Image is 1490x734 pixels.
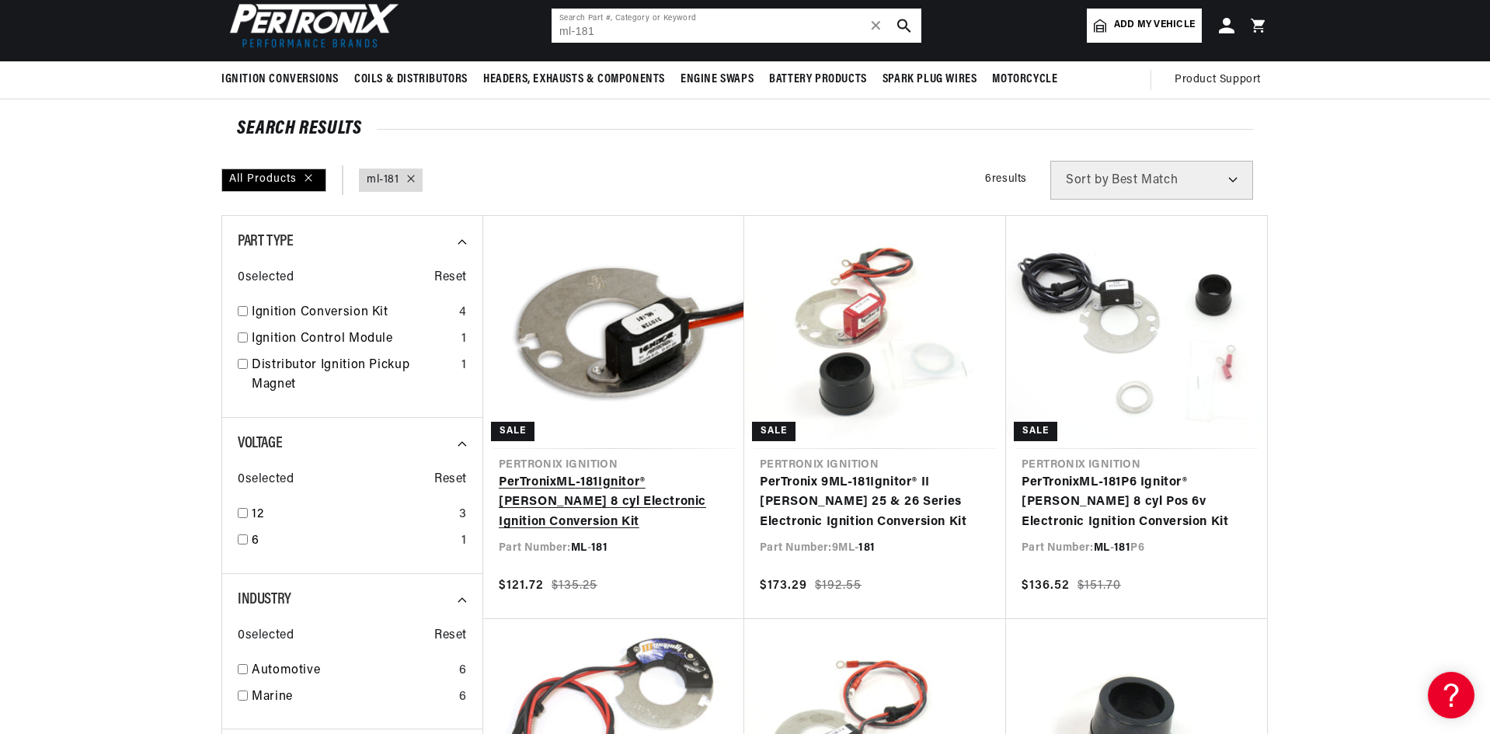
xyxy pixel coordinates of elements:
[459,661,467,681] div: 6
[434,470,467,490] span: Reset
[1066,174,1109,186] span: Sort by
[237,121,1253,137] div: SEARCH RESULTS
[461,531,467,551] div: 1
[252,303,453,323] a: Ignition Conversion Kit
[761,61,875,98] summary: Battery Products
[499,473,729,533] a: PerTronixML-181Ignitor® [PERSON_NAME] 8 cyl Electronic Ignition Conversion Kit
[238,436,282,451] span: Voltage
[1050,161,1253,200] select: Sort by
[252,356,455,395] a: Distributor Ignition Pickup Magnet
[1175,71,1261,89] span: Product Support
[354,71,468,88] span: Coils & Distributors
[673,61,761,98] summary: Engine Swaps
[367,172,399,189] a: ml-181
[887,9,921,43] button: search button
[252,531,455,551] a: 6
[1114,18,1195,33] span: Add my vehicle
[434,268,467,288] span: Reset
[459,687,467,708] div: 6
[252,329,455,350] a: Ignition Control Module
[760,473,990,533] a: PerTronix 9ML-181Ignitor® II [PERSON_NAME] 25 & 26 Series Electronic Ignition Conversion Kit
[252,687,453,708] a: Marine
[1022,473,1252,533] a: PerTronixML-181P6 Ignitor® [PERSON_NAME] 8 cyl Pos 6v Electronic Ignition Conversion Kit
[461,329,467,350] div: 1
[992,71,1057,88] span: Motorcycle
[346,61,475,98] summary: Coils & Distributors
[552,9,921,43] input: Search Part #, Category or Keyword
[238,626,294,646] span: 0 selected
[984,61,1065,98] summary: Motorcycle
[459,505,467,525] div: 3
[1175,61,1269,99] summary: Product Support
[483,71,665,88] span: Headers, Exhausts & Components
[459,303,467,323] div: 4
[252,661,453,681] a: Automotive
[883,71,977,88] span: Spark Plug Wires
[252,505,453,525] a: 12
[238,268,294,288] span: 0 selected
[461,356,467,376] div: 1
[1087,9,1202,43] a: Add my vehicle
[985,173,1027,185] span: 6 results
[434,626,467,646] span: Reset
[238,234,293,249] span: Part Type
[221,71,339,88] span: Ignition Conversions
[238,592,291,607] span: Industry
[221,61,346,98] summary: Ignition Conversions
[769,71,867,88] span: Battery Products
[475,61,673,98] summary: Headers, Exhausts & Components
[681,71,754,88] span: Engine Swaps
[875,61,985,98] summary: Spark Plug Wires
[221,169,326,192] div: All Products
[238,470,294,490] span: 0 selected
